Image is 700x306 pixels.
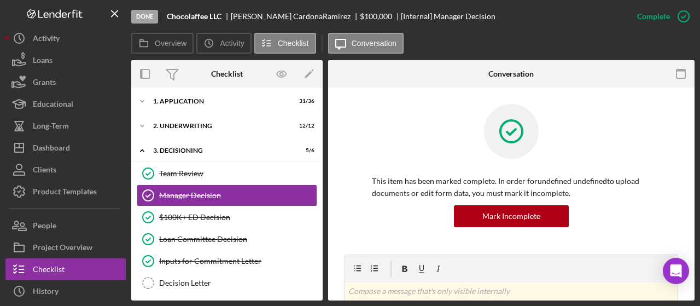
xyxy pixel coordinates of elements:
[137,272,317,294] a: Decision Letter
[159,257,317,265] div: Inputs for Commitment Letter
[278,39,309,48] label: Checklist
[33,49,52,74] div: Loans
[254,33,316,54] button: Checklist
[159,169,317,178] div: Team Review
[137,184,317,206] a: Manager Decision
[137,163,317,184] a: Team Review
[488,70,534,78] div: Conversation
[360,12,392,21] div: $100,000
[5,115,126,137] button: Long-Term
[5,93,126,115] button: Educational
[131,10,158,24] div: Done
[5,236,126,258] button: Project Overview
[159,279,317,287] div: Decision Letter
[153,147,287,154] div: 3. Decisioning
[295,123,314,129] div: 12 / 12
[167,12,221,21] b: Chocolaffee LLC
[5,280,126,302] button: History
[159,235,317,244] div: Loan Committee Decision
[482,205,540,227] div: Mark Incomplete
[33,258,65,283] div: Checklist
[295,98,314,105] div: 31 / 36
[663,258,689,284] div: Open Intercom Messenger
[33,280,59,305] div: History
[211,70,243,78] div: Checklist
[5,159,126,181] button: Clients
[196,33,251,54] button: Activity
[220,39,244,48] label: Activity
[33,181,97,205] div: Product Templates
[5,181,126,203] button: Product Templates
[401,12,495,21] div: [Internal] Manager Decision
[33,215,56,239] div: People
[33,71,56,96] div: Grants
[137,228,317,250] a: Loan Committee Decision
[5,215,126,236] button: People
[159,191,317,200] div: Manager Decision
[626,5,695,27] button: Complete
[295,147,314,154] div: 5 / 6
[5,27,126,49] button: Activity
[155,39,186,48] label: Overview
[153,98,287,105] div: 1. Application
[5,258,126,280] button: Checklist
[131,33,194,54] button: Overview
[352,39,397,48] label: Conversation
[33,236,92,261] div: Project Overview
[5,71,126,93] button: Grants
[637,5,670,27] div: Complete
[33,115,69,140] div: Long-Term
[33,137,70,161] div: Dashboard
[33,93,73,118] div: Educational
[137,206,317,228] a: $100K+ ED Decision
[137,250,317,272] a: Inputs for Commitment Letter
[33,159,56,183] div: Clients
[231,12,360,21] div: [PERSON_NAME] CardonaRamirez
[328,33,404,54] button: Conversation
[454,205,569,227] button: Mark Incomplete
[5,49,126,71] button: Loans
[372,175,651,200] p: This item has been marked complete. In order for undefined undefined to upload documents or edit ...
[5,137,126,159] button: Dashboard
[33,27,60,52] div: Activity
[159,213,317,222] div: $100K+ ED Decision
[153,123,287,129] div: 2. Underwriting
